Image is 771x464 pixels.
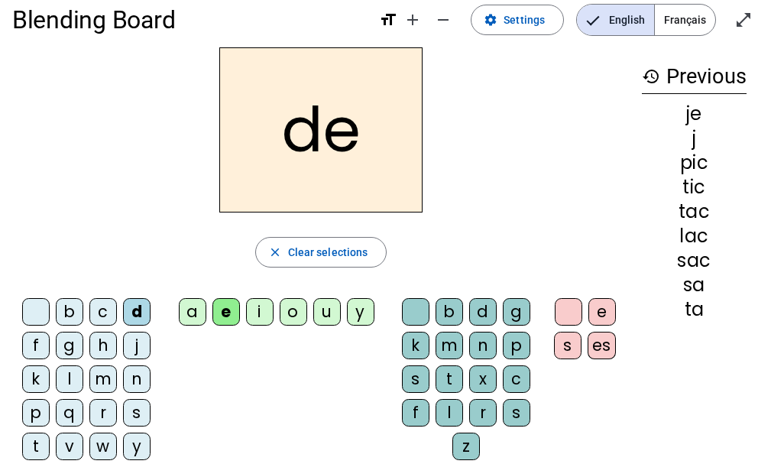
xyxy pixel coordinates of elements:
div: s [503,399,530,427]
h3: Previous [642,60,747,94]
div: c [89,298,117,326]
div: p [22,399,50,427]
div: sa [642,276,747,294]
div: h [89,332,117,359]
mat-icon: settings [484,13,497,27]
div: j [123,332,151,359]
div: y [347,298,374,326]
div: l [436,399,463,427]
div: r [469,399,497,427]
div: q [56,399,83,427]
div: je [642,105,747,123]
div: s [554,332,581,359]
div: b [436,298,463,326]
div: d [123,298,151,326]
mat-icon: close [268,245,282,259]
div: v [56,433,83,460]
mat-icon: format_size [379,11,397,29]
div: k [22,365,50,393]
div: s [402,365,429,393]
div: o [280,298,307,326]
div: es [588,332,616,359]
h2: de [219,47,423,213]
div: k [402,332,429,359]
mat-icon: open_in_full [734,11,753,29]
div: pic [642,154,747,172]
mat-button-toggle-group: Language selection [576,4,716,36]
button: Settings [471,5,564,35]
button: Decrease font size [428,5,458,35]
div: z [452,433,480,460]
div: e [212,298,240,326]
mat-icon: remove [434,11,452,29]
div: sac [642,251,747,270]
div: f [402,399,429,427]
div: g [56,332,83,359]
div: n [469,332,497,359]
mat-icon: history [642,67,660,86]
div: b [56,298,83,326]
div: f [22,332,50,359]
div: t [22,433,50,460]
div: y [123,433,151,460]
div: w [89,433,117,460]
div: tac [642,203,747,221]
button: Clear selections [255,237,387,268]
div: lac [642,227,747,245]
div: t [436,365,463,393]
div: l [56,365,83,393]
div: r [89,399,117,427]
div: n [123,365,151,393]
span: Clear selections [288,243,368,261]
div: ta [642,300,747,319]
button: Increase font size [397,5,428,35]
div: d [469,298,497,326]
span: Settings [504,11,545,29]
div: u [313,298,341,326]
span: English [577,5,654,35]
div: m [436,332,463,359]
div: e [588,298,616,326]
div: c [503,365,530,393]
div: a [179,298,206,326]
mat-icon: add [403,11,422,29]
div: m [89,365,117,393]
div: tic [642,178,747,196]
span: Français [655,5,715,35]
div: s [123,399,151,427]
button: Enter full screen [728,5,759,35]
div: i [246,298,274,326]
div: p [503,332,530,359]
div: g [503,298,530,326]
div: x [469,365,497,393]
div: j [642,129,747,148]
